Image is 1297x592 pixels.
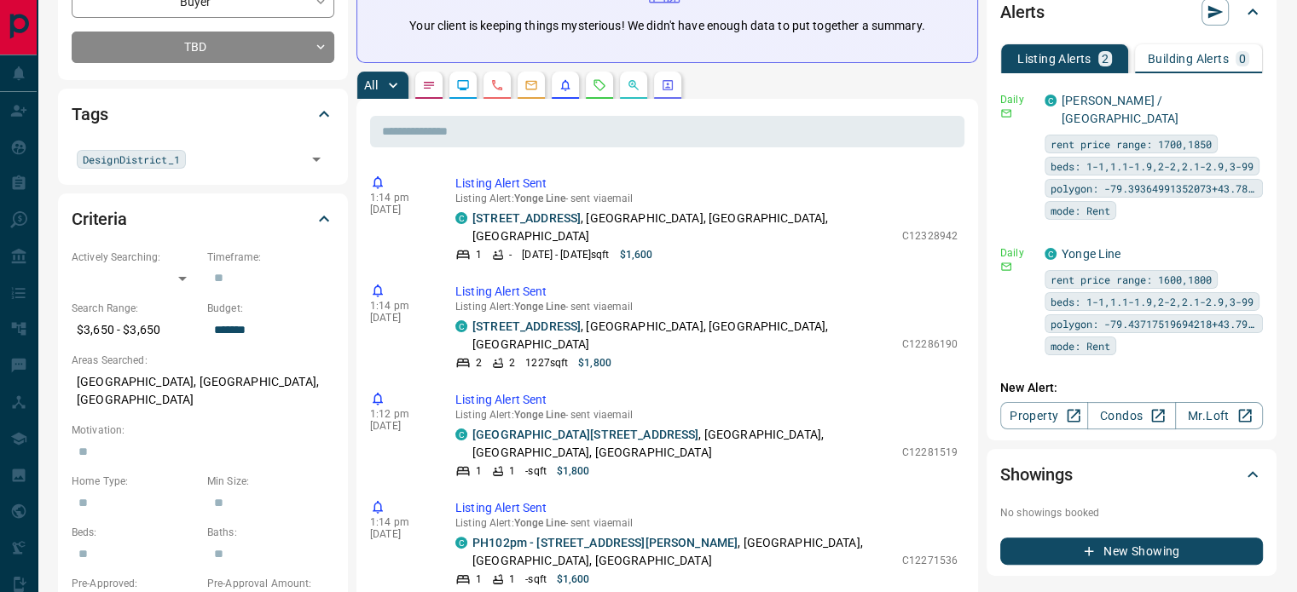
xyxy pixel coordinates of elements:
[370,516,430,528] p: 1:14 pm
[472,536,738,549] a: PH102pm - [STREET_ADDRESS][PERSON_NAME]
[472,318,894,353] p: , [GEOGRAPHIC_DATA], [GEOGRAPHIC_DATA], [GEOGRAPHIC_DATA]
[1051,315,1257,332] span: polygon: -79.43717519694218+43.79771306621743,-79.41992322855839+43.753773274666756,-79.382930201...
[422,78,436,92] svg: Notes
[559,78,572,92] svg: Listing Alerts
[72,198,334,239] div: Criteria
[476,572,482,587] p: 1
[455,301,958,313] p: Listing Alert : - sent via email
[72,32,334,63] div: TBD
[1000,505,1263,520] p: No showings booked
[524,78,538,92] svg: Emails
[1051,293,1254,310] span: beds: 1-1,1.1-1.9,2-2,2.1-2.9,3-99
[72,205,127,233] h2: Criteria
[370,408,430,420] p: 1:12 pm
[455,320,467,332] div: condos.ca
[557,463,590,479] p: $1,800
[1000,454,1263,495] div: Showings
[1102,53,1109,65] p: 2
[525,572,547,587] p: - sqft
[476,463,482,479] p: 1
[1000,537,1263,565] button: New Showing
[593,78,606,92] svg: Requests
[83,151,180,168] span: DesignDistrict_1
[1051,337,1110,354] span: mode: Rent
[619,247,652,262] p: $1,600
[370,300,430,312] p: 1:14 pm
[72,474,199,489] p: Home Type:
[304,147,328,171] button: Open
[1051,202,1110,219] span: mode: Rent
[578,355,611,371] p: $1,800
[514,517,565,529] span: Yonge Line
[509,463,515,479] p: 1
[509,355,515,371] p: 2
[557,572,590,587] p: $1,600
[370,192,430,204] p: 1:14 pm
[525,463,547,479] p: - sqft
[1000,261,1012,273] svg: Email
[902,445,958,460] p: C12281519
[455,391,958,409] p: Listing Alert Sent
[207,250,334,265] p: Timeframe:
[476,355,482,371] p: 2
[1051,271,1212,288] span: rent price range: 1600,1800
[455,428,467,440] div: condos.ca
[1000,402,1088,429] a: Property
[455,537,467,549] div: condos.ca
[1000,92,1034,107] p: Daily
[1000,245,1034,261] p: Daily
[455,409,958,421] p: Listing Alert : - sent via email
[370,312,430,324] p: [DATE]
[1062,247,1120,261] a: Yonge Line
[72,368,334,414] p: [GEOGRAPHIC_DATA], [GEOGRAPHIC_DATA], [GEOGRAPHIC_DATA]
[1051,135,1212,152] span: rent price range: 1700,1850
[455,499,958,517] p: Listing Alert Sent
[472,426,894,462] p: , [GEOGRAPHIC_DATA], [GEOGRAPHIC_DATA], [GEOGRAPHIC_DATA]
[472,211,581,225] a: [STREET_ADDRESS]
[627,78,640,92] svg: Opportunities
[472,534,894,570] p: , [GEOGRAPHIC_DATA], [GEOGRAPHIC_DATA], [GEOGRAPHIC_DATA]
[472,428,698,441] a: [GEOGRAPHIC_DATA][STREET_ADDRESS]
[207,474,334,489] p: Min Size:
[72,94,334,135] div: Tags
[1000,107,1012,119] svg: Email
[1045,248,1057,260] div: condos.ca
[72,101,107,128] h2: Tags
[472,210,894,245] p: , [GEOGRAPHIC_DATA], [GEOGRAPHIC_DATA], [GEOGRAPHIC_DATA]
[902,553,958,568] p: C12271536
[902,336,958,352] p: C12286190
[509,572,515,587] p: 1
[472,319,581,333] a: [STREET_ADDRESS]
[72,301,199,316] p: Search Range:
[1148,53,1229,65] p: Building Alerts
[207,525,334,540] p: Baths:
[509,247,512,262] p: -
[455,212,467,224] div: condos.ca
[370,528,430,540] p: [DATE]
[514,193,565,204] span: Yonge Line
[1087,402,1175,429] a: Condos
[364,79,378,91] p: All
[72,525,199,540] p: Beds:
[1045,95,1057,106] div: condos.ca
[514,409,565,421] span: Yonge Line
[902,228,958,244] p: C12328942
[455,283,958,301] p: Listing Alert Sent
[490,78,504,92] svg: Calls
[72,250,199,265] p: Actively Searching:
[370,204,430,216] p: [DATE]
[661,78,675,92] svg: Agent Actions
[72,353,334,368] p: Areas Searched:
[514,301,565,313] span: Yonge Line
[207,301,334,316] p: Budget:
[1175,402,1263,429] a: Mr.Loft
[409,17,924,35] p: Your client is keeping things mysterious! We didn't have enough data to put together a summary.
[1051,180,1257,197] span: polygon: -79.39364991352073+43.78501314202527,-79.33597169086448+43.79505058290336,-79.3294485585...
[1017,53,1091,65] p: Listing Alerts
[455,193,958,204] p: Listing Alert : - sent via email
[525,355,568,371] p: 1227 sqft
[1000,461,1073,488] h2: Showings
[456,78,470,92] svg: Lead Browsing Activity
[1051,158,1254,175] span: beds: 1-1,1.1-1.9,2-2,2.1-2.9,3-99
[476,247,482,262] p: 1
